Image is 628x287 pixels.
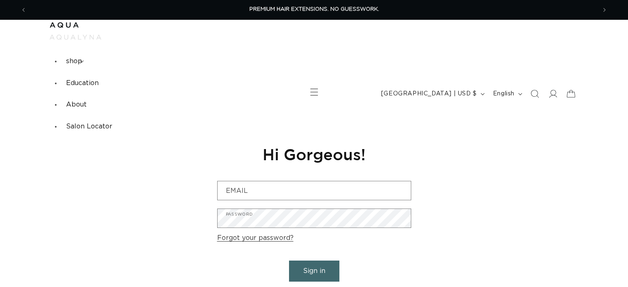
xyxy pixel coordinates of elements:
span: Education [66,80,99,86]
span: About [66,101,87,108]
span: shop [66,58,82,64]
summary: Search [526,85,544,103]
span: PREMIUM HAIR EXTENSIONS. NO GUESSWORK. [249,7,379,12]
img: aqualyna.com [50,35,101,40]
a: Education [61,72,104,94]
img: Aqua Hair Extensions [50,22,78,28]
a: Forgot your password? [217,232,294,244]
a: About [61,94,92,116]
iframe: Chat Widget [587,247,628,287]
input: Email [218,181,411,200]
button: Previous announcement [14,2,33,18]
summary: Menu [305,83,323,101]
span: [GEOGRAPHIC_DATA] | USD $ [381,90,477,98]
a: Salon Locator [61,116,117,138]
button: Sign in [289,261,339,282]
h1: Hi Gorgeous! [217,144,411,164]
span: Salon Locator [66,123,112,130]
button: [GEOGRAPHIC_DATA] | USD $ [376,86,488,102]
span: English [493,90,514,98]
summary: shop [61,50,87,72]
button: English [488,86,526,102]
button: Next announcement [595,2,614,18]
